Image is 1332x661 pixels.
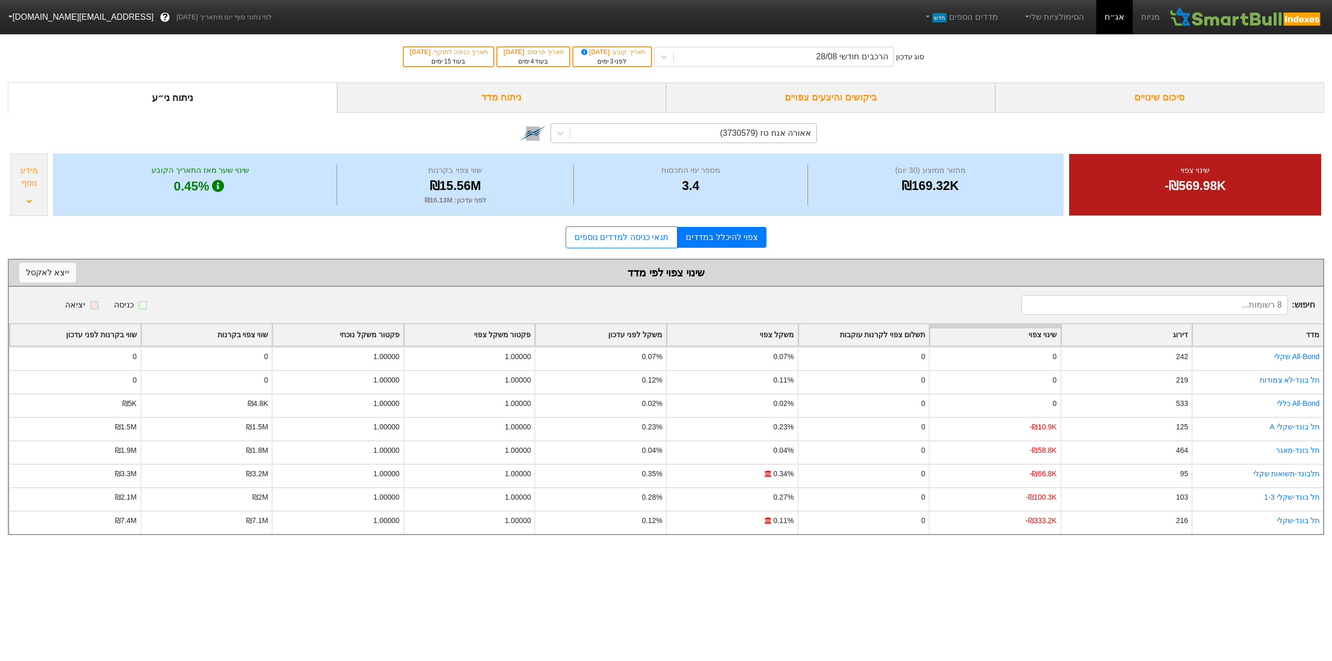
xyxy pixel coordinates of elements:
div: ₪1.9M [115,445,137,456]
div: 0 [1053,351,1057,362]
div: כניסה [114,299,134,311]
button: ייצא לאקסל [19,263,76,283]
div: 1.00000 [374,515,400,526]
div: ₪3.3M [115,468,137,479]
div: לפני ימים [579,57,646,66]
div: 1.00000 [505,445,531,456]
div: לפני עדכון : ₪16.13M [340,195,571,206]
img: SmartBull [1168,7,1324,28]
div: -₪58.8K [1030,445,1057,456]
div: 0 [133,351,137,362]
div: 0 [921,515,925,526]
span: חדש [932,13,946,22]
span: [DATE] [580,48,612,56]
div: Toggle SortBy [142,324,272,346]
div: 1.00000 [505,468,531,479]
div: יציאה [65,299,85,311]
div: ביקושים והיצעים צפויים [666,82,995,113]
div: מספר ימי התכסות [577,164,805,176]
div: מחזור ממוצע (30 יום) [811,164,1051,176]
div: -₪100.3K [1026,492,1057,503]
div: 0 [264,375,268,386]
span: לפי נתוני סוף יום מתאריך [DATE] [176,12,272,22]
div: 0.12% [642,375,662,386]
div: 242 [1176,351,1188,362]
a: תל בונד-שקלי [1277,516,1320,525]
img: tase link [519,120,546,147]
div: ₪7.4M [115,515,137,526]
a: תל בונד-שקלי A [1270,423,1320,431]
div: Toggle SortBy [404,324,535,346]
div: 1.00000 [505,515,531,526]
span: [DATE] [410,48,432,56]
div: 1.00000 [505,375,531,386]
div: 0.23% [642,422,662,433]
div: ₪2M [252,492,268,503]
div: 0 [1053,375,1057,386]
a: צפוי להיכלל במדדים [677,227,766,248]
div: בעוד ימים [503,57,564,66]
div: -₪333.2K [1026,515,1057,526]
a: תל בונד-שקלי 1-3 [1264,493,1320,501]
div: Toggle SortBy [10,324,140,346]
div: 219 [1176,375,1188,386]
div: Toggle SortBy [667,324,798,346]
a: תלבונד-תשואות שקלי [1253,469,1320,478]
div: 0 [921,492,925,503]
div: אאורה אגח טז (3730579) [720,127,811,139]
div: סוג עדכון [896,52,925,62]
div: 0.23% [773,422,793,433]
a: All-Bond כללי [1277,399,1320,408]
div: 0 [264,351,268,362]
div: 533 [1176,398,1188,409]
div: הרכבים חודשי 28/08 [816,50,888,63]
div: Toggle SortBy [1193,324,1323,346]
div: Toggle SortBy [273,324,403,346]
div: בעוד ימים [409,57,488,66]
div: 0.11% [773,375,793,386]
span: ? [162,10,168,24]
a: תנאי כניסה למדדים נוספים [566,226,677,248]
span: 15 [444,58,451,65]
div: ₪4.8K [248,398,268,409]
div: סיכום שינויים [995,82,1325,113]
div: 0 [921,445,925,456]
div: ₪1.5M [115,422,137,433]
div: -₪569.98K [1082,176,1308,195]
div: -₪66.8K [1030,468,1057,479]
div: ₪7.1M [246,515,268,526]
div: 0.11% [773,515,793,526]
div: 0.07% [642,351,662,362]
div: 0 [921,398,925,409]
div: 1.00000 [374,492,400,503]
div: 1.00000 [374,468,400,479]
a: מדדים נוספיםחדש [919,7,1002,28]
div: 1.00000 [505,422,531,433]
div: 1.00000 [505,398,531,409]
span: [DATE] [504,48,526,56]
div: 0.04% [773,445,793,456]
div: תאריך כניסה לתוקף : [409,47,488,57]
div: 0.04% [642,445,662,456]
div: 103 [1176,492,1188,503]
div: תאריך פרסום : [503,47,564,57]
a: הסימולציות שלי [1019,7,1088,28]
div: 1.00000 [505,351,531,362]
div: 464 [1176,445,1188,456]
div: שינוי שער מאז התאריך הקובע [67,164,334,176]
div: 0.28% [642,492,662,503]
div: ₪2.1M [115,492,137,503]
div: שינוי צפוי [1082,164,1308,176]
div: Toggle SortBy [1061,324,1192,346]
input: 8 רשומות... [1021,295,1288,315]
div: שווי צפוי בקרנות [340,164,571,176]
div: ₪15.56M [340,176,571,195]
div: ניתוח ני״ע [8,82,337,113]
div: תאריך קובע : [579,47,646,57]
div: 0.34% [773,468,793,479]
div: 0 [921,375,925,386]
div: 0.02% [642,398,662,409]
div: 0.27% [773,492,793,503]
div: מידע נוסף [14,164,45,189]
div: 3.4 [577,176,805,195]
